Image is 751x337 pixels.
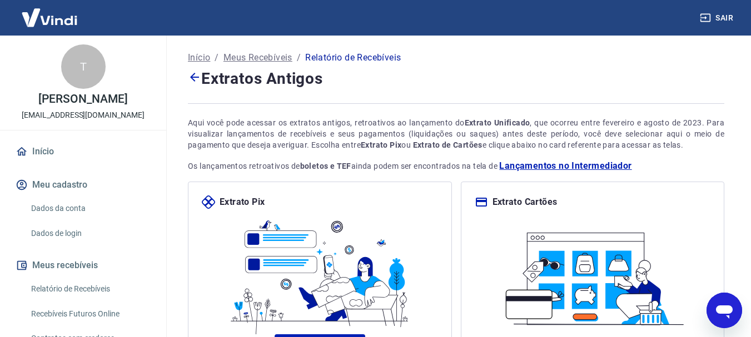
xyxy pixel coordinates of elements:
strong: Extrato Pix [361,140,401,149]
a: Dados de login [27,222,153,245]
p: Os lançamentos retroativos de ainda podem ser encontrados na tela de [188,159,724,173]
a: Meus Recebíveis [223,51,292,64]
a: Relatório de Recebíveis [27,278,153,300]
button: Sair [698,8,738,28]
strong: Extrato Unificado [465,118,530,127]
button: Meus recebíveis [13,253,153,278]
p: / [297,51,301,64]
strong: Extrato de Cartões [413,140,483,149]
img: ilustrapix.38d2ed8fdf785898d64e9b5bf3a9451d.svg [225,209,414,334]
p: / [215,51,218,64]
p: [PERSON_NAME] [38,93,127,105]
div: Aqui você pode acessar os extratos antigos, retroativos ao lançamento do , que ocorreu entre feve... [188,117,724,150]
a: Início [188,51,210,64]
iframe: Botão para abrir a janela de mensagens [707,293,742,328]
img: ilustracard.1447bf24807628a904eb562bb34ea6f9.svg [498,222,687,329]
a: Lançamentos no Intermediador [499,159,631,173]
a: Recebíveis Futuros Online [27,303,153,325]
a: Início [13,139,153,164]
div: T [61,44,106,89]
button: Meu cadastro [13,173,153,197]
p: Extrato Pix [220,195,265,209]
p: [EMAIL_ADDRESS][DOMAIN_NAME] [22,109,145,121]
strong: boletos e TEF [300,162,351,170]
p: Relatório de Recebíveis [305,51,401,64]
h4: Extratos Antigos [188,67,724,90]
a: Dados da conta [27,197,153,220]
img: Vindi [13,1,86,34]
p: Extrato Cartões [493,195,558,209]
